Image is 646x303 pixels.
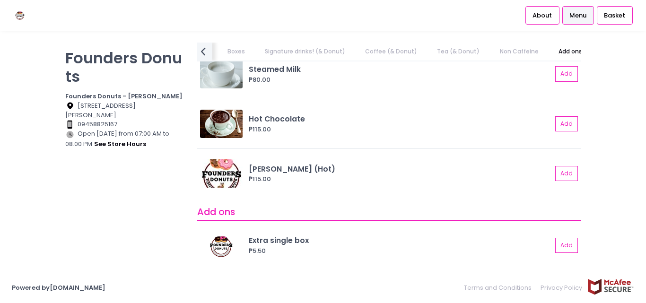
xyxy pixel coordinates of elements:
div: [PERSON_NAME] (Hot) [249,164,552,174]
div: Open [DATE] from 07:00 AM to 08:00 PM [65,129,185,149]
button: see store hours [94,139,147,149]
button: Add [555,238,578,253]
a: Add ons [549,43,591,61]
a: Powered by[DOMAIN_NAME] [12,283,105,292]
a: Terms and Conditions [464,278,536,297]
div: ₱115.00 [249,174,552,184]
img: Steamed Milk [200,60,243,88]
div: Steamed Milk [249,64,552,75]
div: ₱5.50 [249,246,552,256]
b: Founders Donuts - [PERSON_NAME] [65,92,183,101]
div: Extra single box [249,235,552,246]
img: Hot Chocolate [200,110,243,138]
p: Founders Donuts [65,49,185,86]
span: Add ons [197,206,235,218]
a: Privacy Policy [536,278,587,297]
a: Menu [562,6,594,24]
div: 09458825167 [65,120,185,129]
img: mcafee-secure [587,278,634,295]
span: About [533,11,552,20]
a: Tea (& Donut) [428,43,489,61]
button: Add [555,116,578,132]
a: Boxes [218,43,254,61]
a: Coffee (& Donut) [356,43,427,61]
button: Add [555,66,578,82]
img: Extra single box [200,231,243,260]
span: Basket [604,11,625,20]
div: [STREET_ADDRESS][PERSON_NAME] [65,101,185,120]
button: Add [555,166,578,182]
div: Hot Chocolate [249,113,552,124]
span: Menu [569,11,586,20]
img: logo [12,7,28,24]
img: Ube Latte (Hot) [200,159,243,188]
a: About [525,6,559,24]
a: Signature drinks! (& Donut) [255,43,354,61]
div: ₱80.00 [249,75,552,85]
a: Non Caffeine [490,43,548,61]
div: ₱115.00 [249,125,552,134]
